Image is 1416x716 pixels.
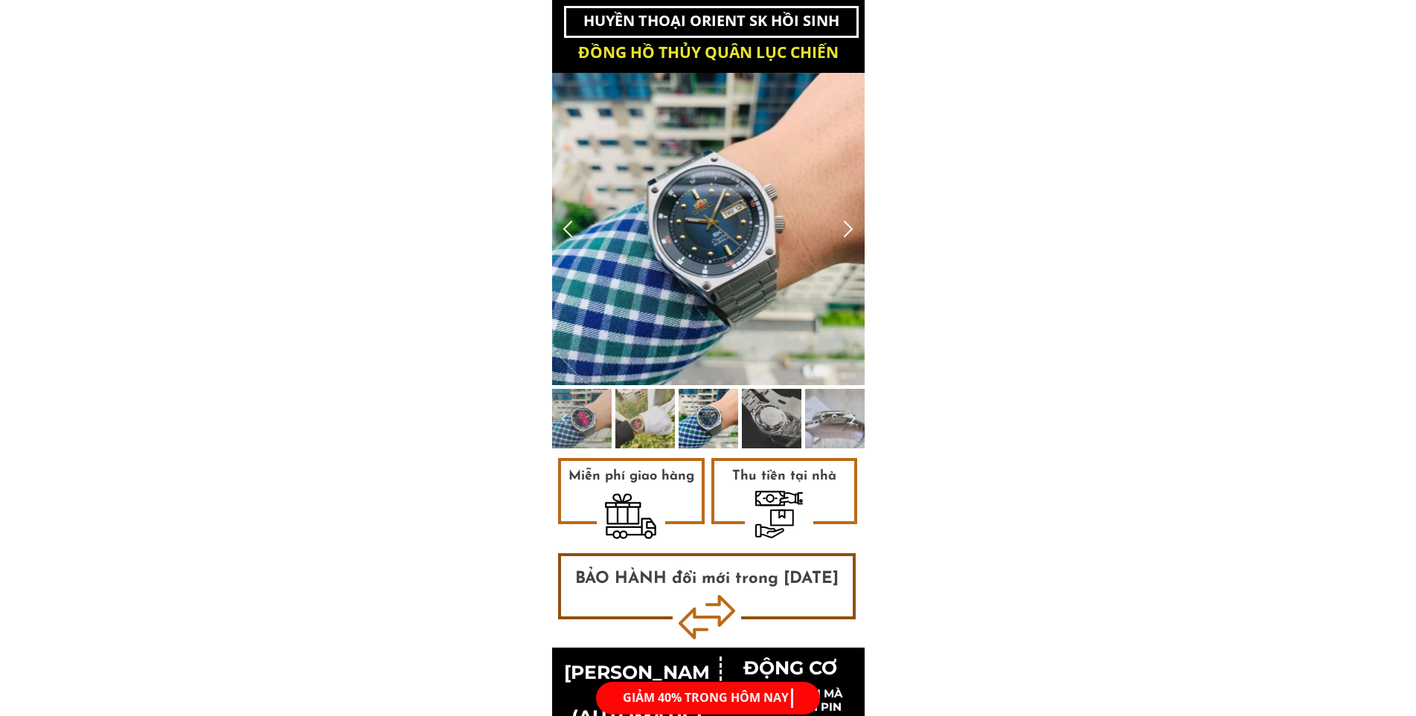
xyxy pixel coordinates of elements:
[558,566,856,592] h3: BẢO HÀNH đổi mới trong [DATE]
[558,466,705,488] h3: Miễn phí giao hàng
[723,657,858,679] h3: ĐỘng cơ
[711,466,858,488] h3: Thu tiền tại nhà
[558,43,859,62] h2: ĐỒNG HỒ THỦY QUÂN LỤC CHIẾN
[568,12,854,30] h2: HUYỀN THOẠI ORIENT SK HỒI SINH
